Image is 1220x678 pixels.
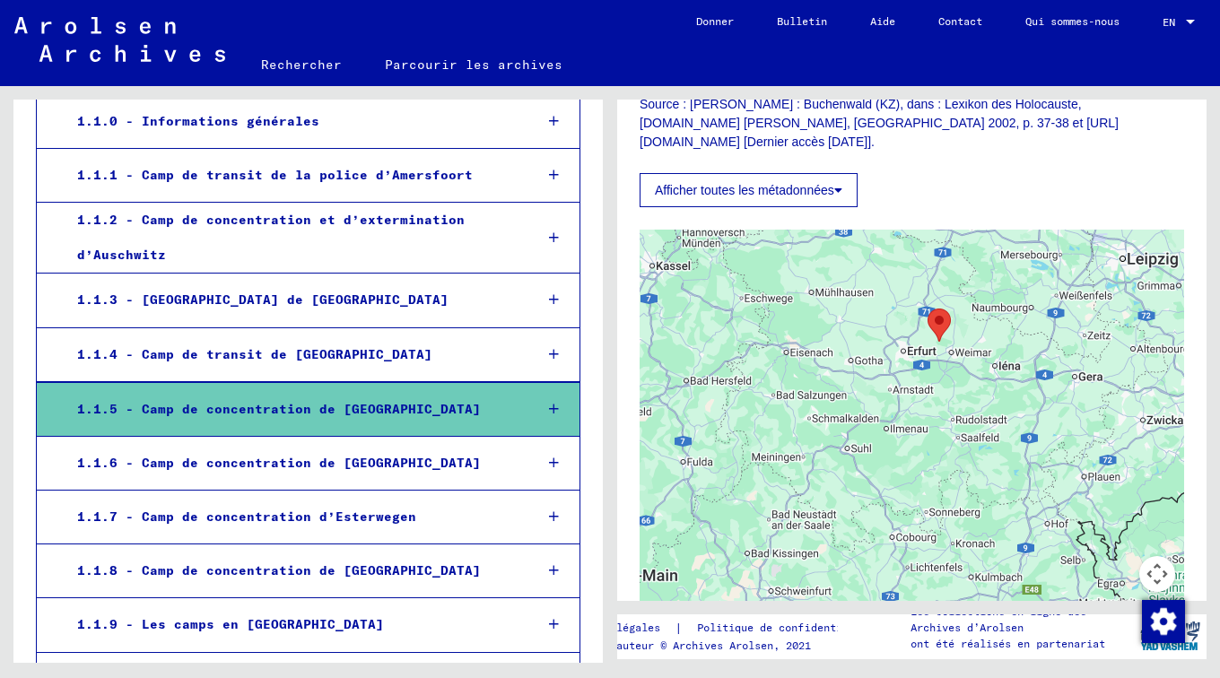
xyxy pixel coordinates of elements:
[1163,16,1182,29] span: EN
[1137,613,1204,658] img: yv_logo.png
[655,183,834,197] font: Afficher toutes les métadonnées
[911,604,1133,636] p: Les collections en ligne des Archives d’Arolsen
[240,43,363,86] a: Rechercher
[64,500,519,535] div: 1.1.7 - Camp de concentration d’Esterwegen
[64,553,519,588] div: 1.1.8 - Camp de concentration de [GEOGRAPHIC_DATA]
[1139,556,1175,592] button: Commandes de la caméra de la carte
[683,619,895,638] a: Politique de confidentialité
[363,43,584,86] a: Parcourir les archives
[64,158,519,193] div: 1.1.1 - Camp de transit de la police d’Amersfoort
[64,337,519,372] div: 1.1.4 - Camp de transit de [GEOGRAPHIC_DATA]
[64,607,519,642] div: 1.1.9 - Les camps en [GEOGRAPHIC_DATA]
[1142,600,1185,643] img: Change consent
[64,104,519,139] div: 1.1.0 - Informations générales
[911,636,1133,668] p: ont été réalisés en partenariat avec
[675,619,683,638] font: |
[64,282,519,317] div: 1.1.3 - [GEOGRAPHIC_DATA] de [GEOGRAPHIC_DATA]
[64,446,519,481] div: 1.1.6 - Camp de concentration de [GEOGRAPHIC_DATA]
[560,619,675,638] a: Mentions légales
[14,17,225,62] img: Arolsen_neg.svg
[64,203,519,273] div: 1.1.2 - Camp de concentration et d’extermination d’Auschwitz
[560,638,895,654] p: Droits d’auteur © Archives Arolsen, 2021
[920,301,958,349] div: Buchenwald Concentration Camp
[640,173,858,207] button: Afficher toutes les métadonnées
[64,392,519,427] div: 1.1.5 - Camp de concentration de [GEOGRAPHIC_DATA]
